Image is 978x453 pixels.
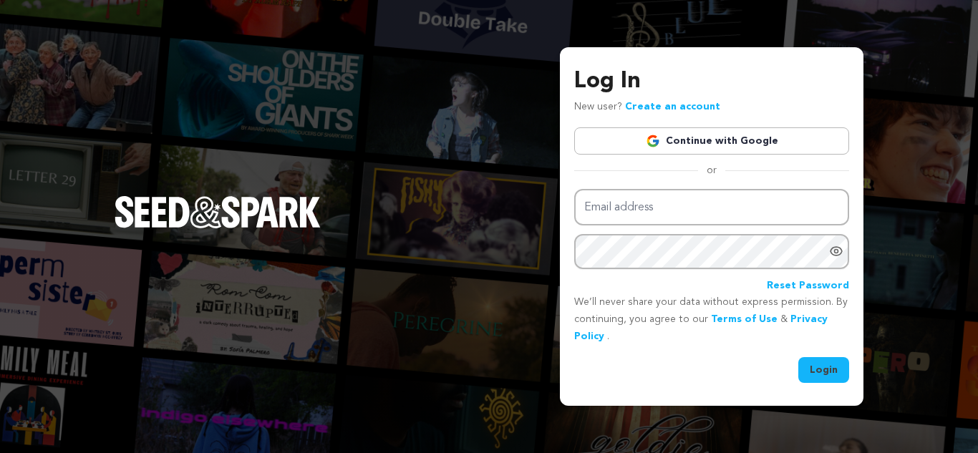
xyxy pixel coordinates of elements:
a: Reset Password [767,278,849,295]
img: Seed&Spark Logo [115,196,321,228]
h3: Log In [574,64,849,99]
p: We’ll never share your data without express permission. By continuing, you agree to our & . [574,294,849,345]
a: Privacy Policy [574,314,828,341]
a: Terms of Use [711,314,778,324]
a: Create an account [625,102,720,112]
a: Continue with Google [574,127,849,155]
a: Show password as plain text. Warning: this will display your password on the screen. [829,244,843,258]
img: Google logo [646,134,660,148]
p: New user? [574,99,720,116]
button: Login [798,357,849,383]
a: Seed&Spark Homepage [115,196,321,256]
span: or [698,163,725,177]
input: Email address [574,189,849,225]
